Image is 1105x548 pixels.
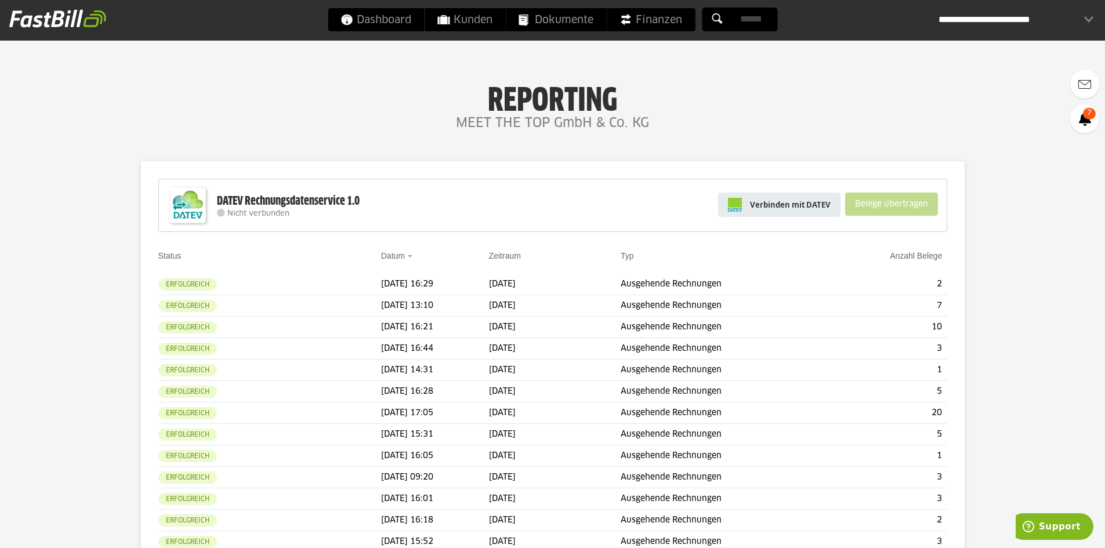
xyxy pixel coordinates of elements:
[381,467,489,488] td: [DATE] 09:20
[158,536,217,548] sl-badge: Erfolgreich
[489,274,621,295] td: [DATE]
[489,467,621,488] td: [DATE]
[845,193,938,216] sl-button: Belege übertragen
[437,8,492,31] span: Kunden
[621,338,829,360] td: Ausgehende Rechnungen
[158,321,217,333] sl-badge: Erfolgreich
[489,488,621,510] td: [DATE]
[829,510,947,531] td: 2
[158,386,217,398] sl-badge: Erfolgreich
[165,182,211,228] img: DATEV-Datenservice Logo
[607,8,695,31] a: Finanzen
[158,407,217,419] sl-badge: Erfolgreich
[158,471,217,484] sl-badge: Erfolgreich
[489,402,621,424] td: [DATE]
[158,450,217,462] sl-badge: Erfolgreich
[621,402,829,424] td: Ausgehende Rechnungen
[381,274,489,295] td: [DATE] 16:29
[158,343,217,355] sl-badge: Erfolgreich
[829,424,947,445] td: 5
[381,510,489,531] td: [DATE] 16:18
[158,364,217,376] sl-badge: Erfolgreich
[619,8,682,31] span: Finanzen
[829,467,947,488] td: 3
[621,488,829,510] td: Ausgehende Rechnungen
[728,198,742,212] img: pi-datev-logo-farbig-24.svg
[381,317,489,338] td: [DATE] 16:21
[381,251,405,260] a: Datum
[621,424,829,445] td: Ausgehende Rechnungen
[489,510,621,531] td: [DATE]
[621,295,829,317] td: Ausgehende Rechnungen
[829,402,947,424] td: 20
[621,467,829,488] td: Ausgehende Rechnungen
[158,251,182,260] a: Status
[381,295,489,317] td: [DATE] 13:10
[489,424,621,445] td: [DATE]
[1016,513,1093,542] iframe: Öffnet ein Widget, in dem Sie weitere Informationen finden
[340,8,411,31] span: Dashboard
[381,402,489,424] td: [DATE] 17:05
[829,381,947,402] td: 5
[381,338,489,360] td: [DATE] 16:44
[621,360,829,381] td: Ausgehende Rechnungen
[158,300,217,312] sl-badge: Erfolgreich
[829,295,947,317] td: 7
[1070,104,1099,133] a: 7
[407,255,415,257] img: sort_desc.gif
[519,8,593,31] span: Dokumente
[829,274,947,295] td: 2
[829,360,947,381] td: 1
[489,317,621,338] td: [DATE]
[116,82,989,112] h1: Reporting
[489,360,621,381] td: [DATE]
[381,381,489,402] td: [DATE] 16:28
[829,317,947,338] td: 10
[718,193,840,217] a: Verbinden mit DATEV
[829,445,947,467] td: 1
[381,445,489,467] td: [DATE] 16:05
[489,338,621,360] td: [DATE]
[829,338,947,360] td: 3
[621,381,829,402] td: Ausgehende Rechnungen
[621,445,829,467] td: Ausgehende Rechnungen
[621,251,634,260] a: Typ
[750,199,831,211] span: Verbinden mit DATEV
[489,295,621,317] td: [DATE]
[158,278,217,291] sl-badge: Erfolgreich
[217,194,360,209] div: DATEV Rechnungsdatenservice 1.0
[621,317,829,338] td: Ausgehende Rechnungen
[489,381,621,402] td: [DATE]
[829,488,947,510] td: 3
[1083,108,1096,119] span: 7
[381,424,489,445] td: [DATE] 15:31
[621,510,829,531] td: Ausgehende Rechnungen
[621,274,829,295] td: Ausgehende Rechnungen
[158,429,217,441] sl-badge: Erfolgreich
[158,493,217,505] sl-badge: Erfolgreich
[381,360,489,381] td: [DATE] 14:31
[425,8,505,31] a: Kunden
[489,251,521,260] a: Zeitraum
[158,514,217,527] sl-badge: Erfolgreich
[328,8,424,31] a: Dashboard
[489,445,621,467] td: [DATE]
[381,488,489,510] td: [DATE] 16:01
[227,210,289,217] span: Nicht verbunden
[890,251,942,260] a: Anzahl Belege
[506,8,606,31] a: Dokumente
[9,9,106,28] img: fastbill_logo_white.png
